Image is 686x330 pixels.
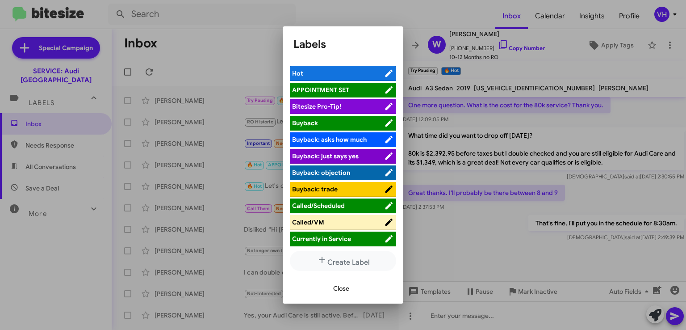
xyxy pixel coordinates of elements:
[292,235,351,243] span: Currently in Service
[292,218,324,226] span: Called/VM
[292,169,350,177] span: Buyback: objection
[292,152,359,160] span: Buyback: just says yes
[292,202,345,210] span: Called/Scheduled
[333,280,349,296] span: Close
[292,135,367,144] span: Buyback: asks how much
[326,280,356,296] button: Close
[292,86,349,94] span: APPOINTMENT SET
[292,185,338,193] span: Buyback: trade
[292,119,318,127] span: Buyback
[293,37,393,51] h1: Labels
[290,251,396,271] button: Create Label
[292,102,341,110] span: Bitesize Pro-Tip!
[292,69,303,77] span: Hot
